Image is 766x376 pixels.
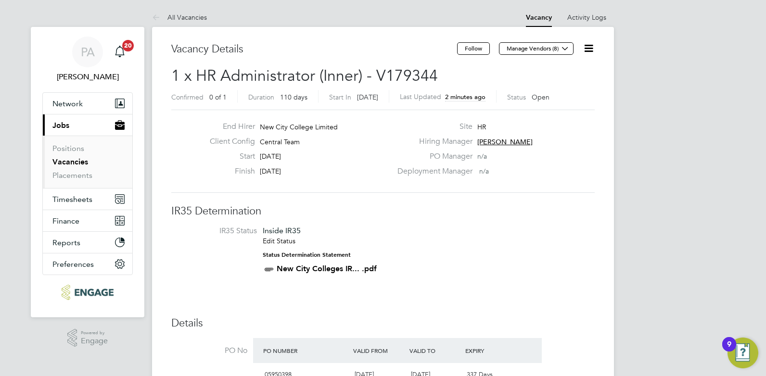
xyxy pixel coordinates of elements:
div: Valid To [407,342,463,359]
img: ncclondon-logo-retina.png [62,285,113,300]
label: End Hirer [202,122,255,132]
button: Preferences [43,253,132,275]
a: Vacancy [526,13,552,22]
a: Powered byEngage [67,329,108,347]
div: Expiry [463,342,519,359]
span: PA [81,46,95,58]
label: Status [507,93,526,101]
span: Finance [52,216,79,226]
label: Hiring Manager [392,137,472,147]
div: Valid From [351,342,407,359]
button: Open Resource Center, 9 new notifications [728,338,758,368]
strong: Status Determination Statement [263,251,351,258]
span: Timesheets [52,195,92,204]
h3: IR35 Determination [171,204,595,218]
span: 0 of 1 [209,93,227,101]
span: Jobs [52,121,69,130]
label: Confirmed [171,93,204,101]
label: Deployment Manager [392,166,472,176]
a: Edit Status [263,237,295,245]
label: IR35 Status [181,226,257,236]
label: Start In [329,93,351,101]
label: Client Config [202,137,255,147]
a: New City Colleges IR... .pdf [277,264,377,273]
span: New City College Limited [260,123,338,131]
label: Finish [202,166,255,176]
a: Placements [52,171,92,180]
a: Go to home page [42,285,133,300]
span: [DATE] [357,93,378,101]
button: Finance [43,210,132,231]
a: Activity Logs [567,13,606,22]
a: Vacancies [52,157,88,166]
span: 2 minutes ago [445,93,485,101]
span: HR [477,123,486,131]
div: 9 [727,344,731,357]
button: Follow [457,42,490,55]
span: n/a [477,152,487,161]
a: 20 [110,37,129,67]
span: Powered by [81,329,108,337]
span: Peter Armah [42,71,133,83]
span: Central Team [260,138,300,146]
span: 110 days [280,93,307,101]
button: Reports [43,232,132,253]
button: Network [43,93,132,114]
button: Jobs [43,114,132,136]
h3: Details [171,316,595,330]
span: [DATE] [260,152,281,161]
span: Reports [52,238,80,247]
label: Duration [248,93,274,101]
button: Manage Vendors (8) [499,42,574,55]
span: 20 [122,40,134,51]
div: PO Number [261,342,351,359]
nav: Main navigation [31,27,144,317]
a: Positions [52,144,84,153]
h3: Vacancy Details [171,42,457,56]
span: Network [52,99,83,108]
label: PO No [171,346,247,356]
span: [DATE] [260,167,281,175]
span: Engage [81,337,108,345]
span: 1 x HR Administrator (Inner) - V179344 [171,66,438,85]
span: Inside IR35 [263,226,301,235]
a: All Vacancies [152,13,207,22]
a: PA[PERSON_NAME] [42,37,133,83]
label: Start [202,151,255,162]
label: PO Manager [392,151,472,162]
span: [PERSON_NAME] [477,138,533,146]
span: n/a [479,167,489,175]
span: Open [532,93,549,101]
div: Jobs [43,136,132,188]
label: Last Updated [400,92,441,101]
label: Site [392,122,472,132]
button: Timesheets [43,188,132,210]
span: Preferences [52,260,94,269]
